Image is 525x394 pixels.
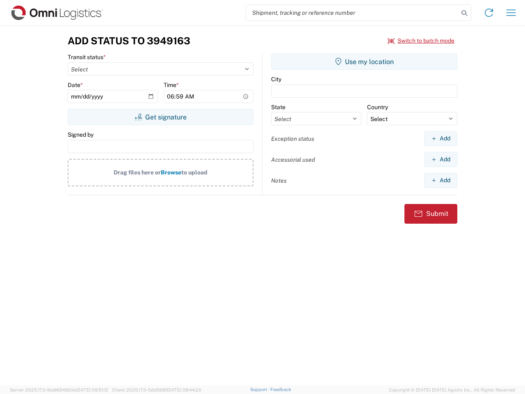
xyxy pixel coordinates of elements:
[76,387,108,392] span: [DATE] 09:51:12
[246,5,459,21] input: Shipment, tracking or reference number
[271,53,457,70] button: Use my location
[250,387,271,392] a: Support
[68,131,94,138] label: Signed by
[271,103,285,111] label: State
[388,34,454,48] button: Switch to batch mode
[367,103,388,111] label: Country
[270,387,291,392] a: Feedback
[114,169,161,176] span: Drag files here or
[271,177,287,184] label: Notes
[161,169,181,176] span: Browse
[167,387,201,392] span: [DATE] 08:44:20
[271,76,281,83] label: City
[68,53,106,61] label: Transit status
[424,173,457,188] button: Add
[404,204,457,224] button: Submit
[271,135,314,142] label: Exception status
[424,152,457,167] button: Add
[112,387,201,392] span: Client: 2025.17.0-5dd568f
[68,35,190,47] h3: Add Status to 3949163
[68,109,253,125] button: Get signature
[389,386,515,394] span: Copyright © [DATE]-[DATE] Agistix Inc., All Rights Reserved
[271,156,315,163] label: Accessorial used
[10,387,108,392] span: Server: 2025.17.0-16a969492de
[181,169,208,176] span: to upload
[164,81,179,89] label: Time
[424,131,457,146] button: Add
[68,81,83,89] label: Date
